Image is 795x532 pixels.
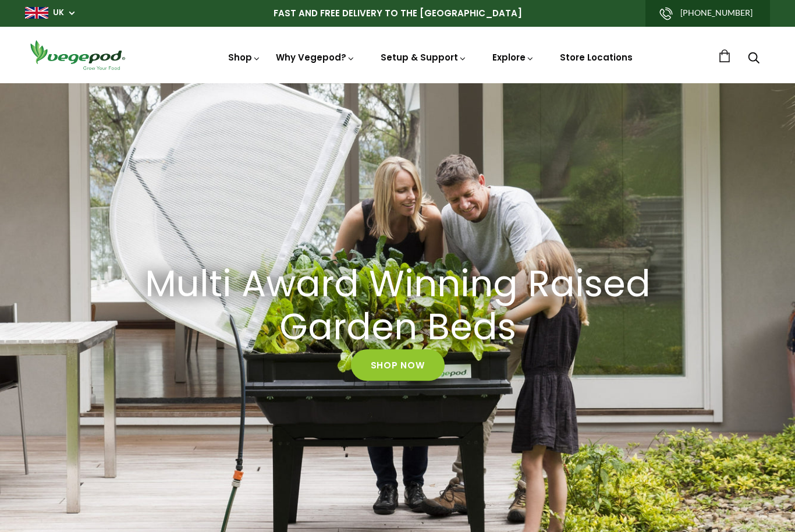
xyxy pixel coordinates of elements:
a: UK [53,7,64,19]
a: Search [748,53,759,65]
a: Multi Award Winning Raised Garden Beds [121,263,674,350]
a: Shop Now [351,349,445,381]
a: Store Locations [560,51,633,63]
a: Explore [492,51,534,63]
img: gb_large.png [25,7,48,19]
a: Setup & Support [381,51,467,63]
a: Why Vegepod? [276,51,355,63]
img: Vegepod [25,38,130,72]
a: Shop [228,51,261,63]
h2: Multi Award Winning Raised Garden Beds [136,263,659,350]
